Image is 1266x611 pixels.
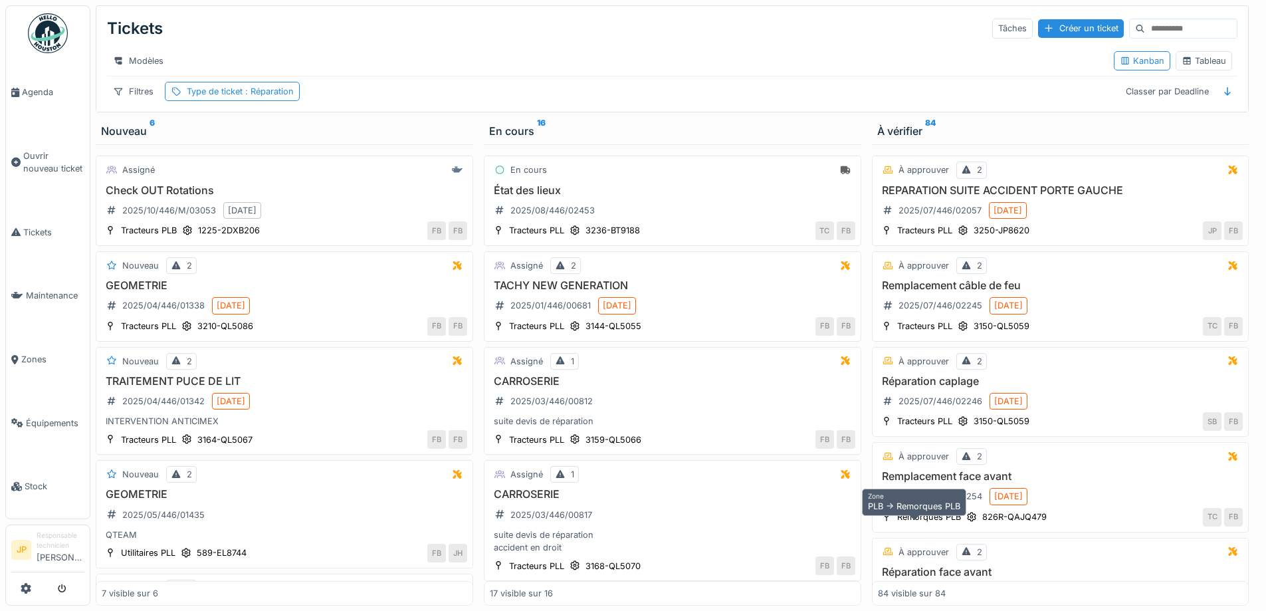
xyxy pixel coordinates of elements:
[23,150,84,175] span: Ouvrir nouveau ticket
[815,430,834,449] div: FB
[121,320,176,332] div: Tracteurs PLL
[107,82,159,101] div: Filtres
[187,259,192,272] div: 2
[510,355,543,368] div: Assigné
[571,355,574,368] div: 1
[490,488,855,501] h3: CARROSERIE
[509,320,564,332] div: Tracteurs PLL
[877,123,1244,139] div: À vérifier
[1038,19,1124,37] div: Créer un ticket
[122,164,155,176] div: Assigné
[122,468,159,481] div: Nouveau
[977,355,982,368] div: 2
[898,299,982,312] div: 2025/07/446/02245
[510,468,543,481] div: Assigné
[427,544,446,562] div: FB
[122,299,205,312] div: 2025/04/446/01338
[994,299,1023,312] div: [DATE]
[510,299,591,312] div: 2025/01/446/00681
[878,279,1243,292] h3: Remplacement câble de feu
[837,556,855,575] div: FB
[509,224,564,237] div: Tracteurs PLL
[102,587,158,600] div: 7 visible sur 6
[982,511,1047,523] div: 826R-QAJQ479
[102,279,467,292] h3: GEOMETRIE
[489,123,856,139] div: En cours
[878,470,1243,483] h3: Remplacement face avant
[585,224,640,237] div: 3236-BT9188
[898,450,949,463] div: À approuver
[121,433,176,446] div: Tracteurs PLL
[509,560,564,572] div: Tracteurs PLL
[217,395,245,408] div: [DATE]
[977,450,982,463] div: 2
[28,13,68,53] img: Badge_color-CXgf-gQk.svg
[1203,508,1221,527] div: TC
[6,392,90,455] a: Équipements
[897,511,961,523] div: Remorques PLB
[977,546,982,558] div: 2
[107,51,169,70] div: Modèles
[898,164,949,176] div: À approuver
[21,353,84,366] span: Zones
[837,317,855,336] div: FB
[878,184,1243,197] h3: REPARATION SUITE ACCIDENT PORTE GAUCHE
[197,547,247,559] div: 589-EL8744
[603,299,631,312] div: [DATE]
[23,226,84,239] span: Tickets
[122,259,159,272] div: Nouveau
[187,85,294,98] div: Type de ticket
[510,164,547,176] div: En cours
[490,279,855,292] h3: TACHY NEW GENERATION
[837,221,855,240] div: FB
[898,546,949,558] div: À approuver
[427,430,446,449] div: FB
[449,317,467,336] div: FB
[878,587,946,600] div: 84 visible sur 84
[1120,82,1215,101] div: Classer par Deadline
[6,264,90,328] a: Maintenance
[102,529,467,541] div: QTEAM
[122,355,159,368] div: Nouveau
[122,204,216,217] div: 2025/10/446/M/03053
[992,19,1033,38] div: Tâches
[427,317,446,336] div: FB
[243,86,294,96] span: : Réparation
[815,221,834,240] div: TC
[6,124,90,201] a: Ouvrir nouveau ticket
[977,259,982,272] div: 2
[585,320,641,332] div: 3144-QL5055
[862,489,966,516] div: PLB -> Remorques PLB
[102,184,467,197] h3: Check OUT Rotations
[897,415,952,428] div: Tracteurs PLL
[1224,221,1243,240] div: FB
[977,164,982,176] div: 2
[897,224,952,237] div: Tracteurs PLL
[37,531,84,569] li: [PERSON_NAME]
[510,259,543,272] div: Assigné
[837,430,855,449] div: FB
[6,455,90,519] a: Stock
[878,375,1243,388] h3: Réparation caplage
[571,259,576,272] div: 2
[1224,508,1243,527] div: FB
[974,224,1029,237] div: 3250-JP8620
[974,320,1029,332] div: 3150-QL5059
[994,490,1023,503] div: [DATE]
[217,299,245,312] div: [DATE]
[6,328,90,392] a: Zones
[1203,221,1221,240] div: JP
[198,224,260,237] div: 1225-2DXB206
[490,587,553,600] div: 17 visible sur 16
[878,566,1243,578] h3: Réparation face avant
[187,355,192,368] div: 2
[585,560,641,572] div: 3168-QL5070
[197,433,253,446] div: 3164-QL5067
[25,480,84,493] span: Stock
[585,433,641,446] div: 3159-QL5066
[11,531,84,572] a: JP Responsable technicien[PERSON_NAME]
[898,395,982,408] div: 2025/07/446/02246
[1203,317,1221,336] div: TC
[102,415,467,428] div: INTERVENTION ANTICIMEX
[994,204,1022,217] div: [DATE]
